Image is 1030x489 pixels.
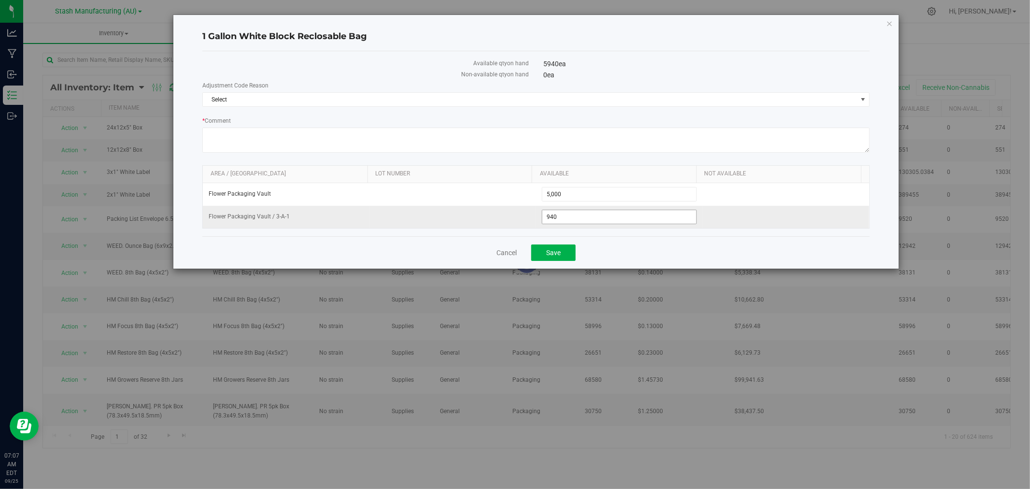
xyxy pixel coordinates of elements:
[547,71,554,79] span: ea
[202,70,529,79] label: Non-available qty
[543,71,554,79] span: 0
[857,93,869,106] span: select
[202,59,529,68] label: Available qty
[540,170,693,178] a: Available
[203,93,857,106] span: Select
[202,116,870,125] label: Comment
[546,249,561,257] span: Save
[202,30,870,43] h4: 1 Gallon White Block Reclosable Bag
[209,212,290,221] span: Flower Packaging Vault / 3-A-1
[559,60,566,68] span: ea
[705,170,858,178] a: Not Available
[507,71,529,78] span: on hand
[542,187,696,201] input: 5,000
[209,189,271,199] span: Flower Packaging Vault
[375,170,528,178] a: Lot Number
[543,60,566,68] span: 5940
[507,60,529,67] span: on hand
[531,244,576,261] button: Save
[542,210,696,224] input: 940
[202,81,870,90] label: Adjustment Code Reason
[10,412,39,441] iframe: Resource center
[211,170,364,178] a: Area / [GEOGRAPHIC_DATA]
[496,248,517,258] a: Cancel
